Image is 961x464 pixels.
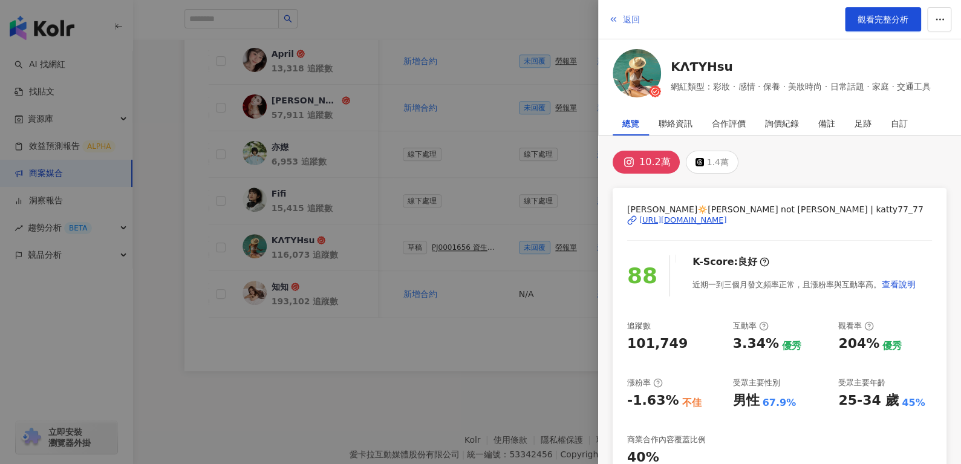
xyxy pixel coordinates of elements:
[765,111,799,136] div: 詢價紀錄
[818,111,835,136] div: 備註
[733,335,779,353] div: 3.34%
[692,272,916,296] div: 近期一到三個月發文頻率正常，且漲粉率與互動率高。
[613,49,661,97] img: KOL Avatar
[838,377,885,388] div: 受眾主要年齡
[838,391,899,410] div: 25-34 歲
[613,49,661,102] a: KOL Avatar
[712,111,746,136] div: 合作評價
[639,215,727,226] div: [URL][DOMAIN_NAME]
[627,321,651,332] div: 追蹤數
[622,111,639,136] div: 總覽
[707,154,729,171] div: 1.4萬
[882,339,902,353] div: 優秀
[627,335,688,353] div: 101,749
[627,377,663,388] div: 漲粉率
[623,15,640,24] span: 返回
[692,255,769,269] div: K-Score :
[671,58,931,75] a: KΛƬYHsu
[838,335,879,353] div: 204%
[686,151,738,174] button: 1.4萬
[902,396,925,410] div: 45%
[627,203,932,216] span: [PERSON_NAME]🔅[PERSON_NAME] not [PERSON_NAME] | katty77_77
[627,391,679,410] div: -1.63%
[733,321,769,332] div: 互動率
[627,434,706,445] div: 商業合作內容覆蓋比例
[671,80,931,93] span: 網紅類型：彩妝 · 感情 · 保養 · 美妝時尚 · 日常話題 · 家庭 · 交通工具
[855,111,871,136] div: 足跡
[881,272,916,296] button: 查看說明
[627,259,657,293] div: 88
[891,111,908,136] div: 自訂
[858,15,908,24] span: 觀看完整分析
[845,7,921,31] a: 觀看完整分析
[608,7,640,31] button: 返回
[882,279,916,289] span: 查看說明
[733,391,760,410] div: 男性
[627,215,932,226] a: [URL][DOMAIN_NAME]
[838,321,874,332] div: 觀看率
[763,396,796,410] div: 67.9%
[639,154,671,171] div: 10.2萬
[682,396,701,410] div: 不佳
[659,111,692,136] div: 聯絡資訊
[738,255,757,269] div: 良好
[782,339,801,353] div: 優秀
[613,151,680,174] button: 10.2萬
[733,377,780,388] div: 受眾主要性別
